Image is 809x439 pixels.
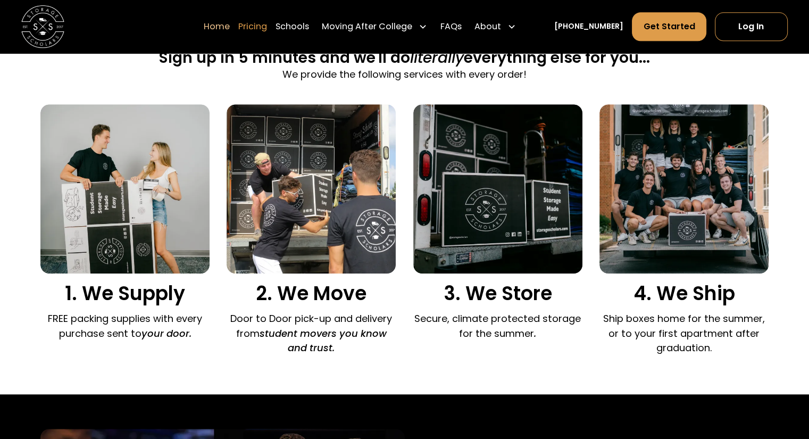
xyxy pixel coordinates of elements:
img: Storage Scholars main logo [21,5,64,48]
p: Secure, climate protected storage for the summer [413,311,582,340]
div: Moving After College [322,20,412,33]
h3: 1. We Supply [40,282,210,305]
a: Pricing [238,12,267,42]
em: student movers you know and trust. [260,327,387,354]
p: Door to Door pick-up and delivery from [227,311,396,355]
img: We supply packing materials. [40,104,210,274]
a: Schools [276,12,309,42]
h3: 4. We Ship [599,282,769,305]
img: Door to door pick and delivery. [227,104,396,274]
p: Ship boxes home for the summer, or to your first apartment after graduation. [599,311,769,355]
a: home [21,5,64,48]
h3: 3. We Store [413,282,582,305]
a: FAQs [440,12,461,42]
div: About [470,12,520,42]
p: FREE packing supplies with every purchase sent to [40,311,210,340]
a: Get Started [632,12,706,41]
h3: 2. We Move [227,282,396,305]
em: . [534,327,536,340]
a: [PHONE_NUMBER] [554,21,623,32]
img: We store your boxes. [413,104,582,274]
h2: Sign up in 5 minutes and we'll do everything else for you... [159,48,650,68]
img: We ship your belongings. [599,104,769,274]
a: Home [204,12,230,42]
em: your door. [141,327,191,340]
p: We provide the following services with every order! [159,67,650,81]
div: About [474,20,501,33]
div: Moving After College [318,12,431,42]
a: Log In [715,12,788,41]
span: literally [410,47,464,68]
